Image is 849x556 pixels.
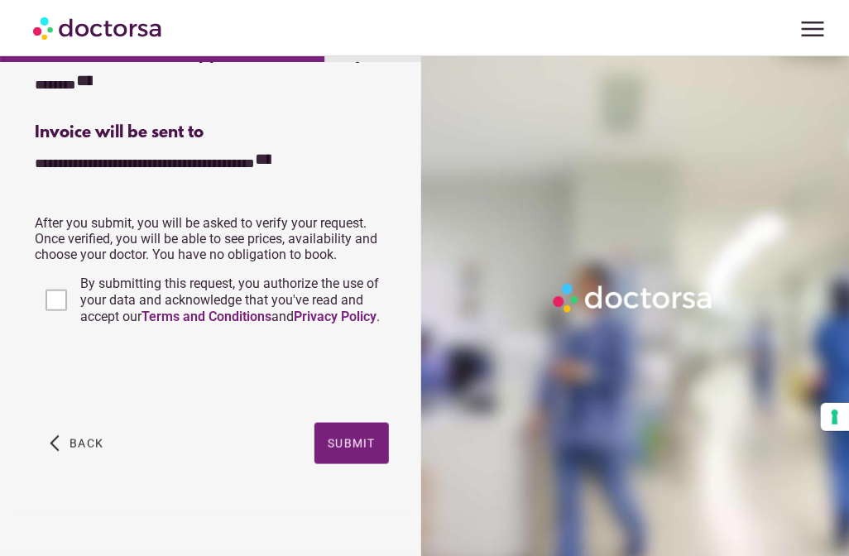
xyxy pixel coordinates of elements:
button: arrow_back_ios Back [43,423,110,464]
div: Invoice will be sent to [35,123,388,142]
a: Terms and Conditions [141,309,271,324]
span: Back [70,437,103,450]
img: Logo-Doctorsa-trans-White-partial-flat.png [549,279,718,317]
iframe: reCAPTCHA [35,342,286,406]
img: Doctorsa.com [33,9,164,46]
button: Submit [314,423,389,464]
p: After you submit, you will be asked to verify your request. Once verified, you will be able to se... [35,215,388,262]
span: Submit [328,437,376,450]
a: Privacy Policy [294,309,377,324]
span: menu [797,13,828,45]
span: By submitting this request, you authorize the use of your data and acknowledge that you've read a... [80,276,380,324]
button: Your consent preferences for tracking technologies [821,403,849,431]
